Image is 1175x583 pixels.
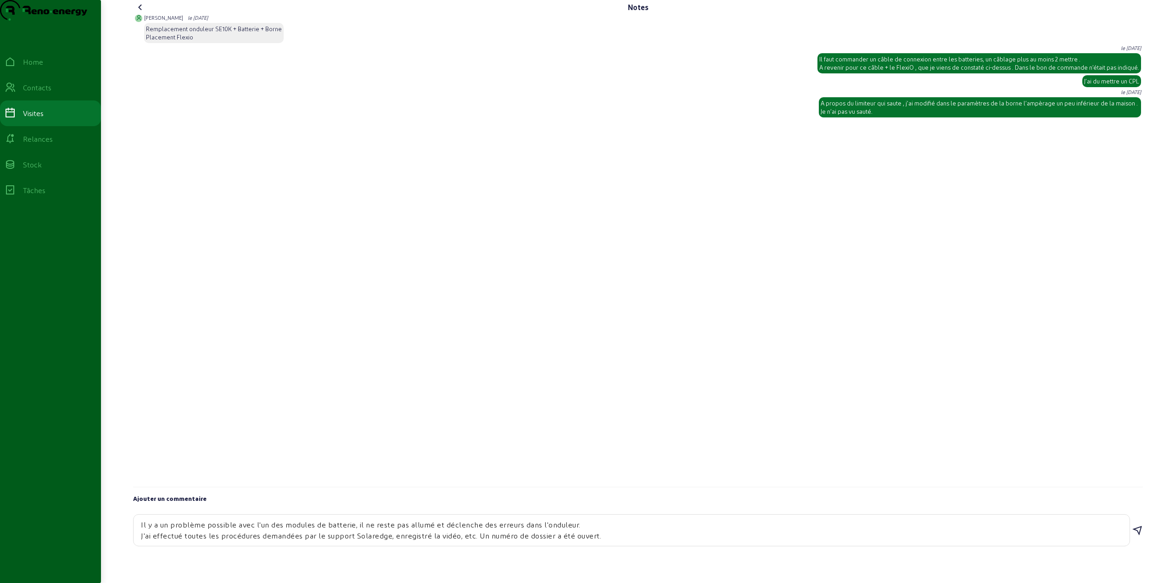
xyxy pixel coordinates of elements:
[144,15,183,21] span: [PERSON_NAME]
[821,99,1139,116] div: A propos du limiteur qui saute , j’ai modifié dans le paramètres de la borne l’ampèrage un peu in...
[23,108,44,119] div: Visites
[23,82,51,93] div: Contacts
[1084,77,1139,85] div: J’ai du mettre un CPL
[1121,45,1141,51] span: le [DATE]
[23,159,42,170] div: Stock
[628,2,649,13] div: Notes
[23,56,43,67] div: Home
[23,133,53,144] div: Relances
[23,185,45,196] div: Tâches
[133,493,1143,504] h5: Ajouter un commentaire
[819,55,1139,72] div: Il faut commander un câble de connexion entre les batteries, un câblage plus au moins 2 mettre . ...
[188,15,208,21] span: le [DATE]
[146,25,282,41] div: Remplacement onduleur SE10K + Batterie + Borne Placement Flexio
[1121,89,1141,95] span: le [DATE]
